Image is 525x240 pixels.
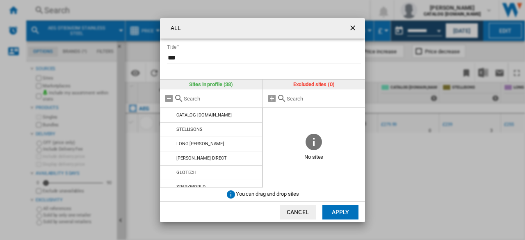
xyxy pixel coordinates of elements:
[349,24,358,34] ng-md-icon: getI18NText('BUTTONS.CLOSE_DIALOG')
[176,170,196,175] div: GLOTECH
[176,155,227,161] div: [PERSON_NAME] DIRECT
[287,96,361,102] input: Search
[176,112,232,118] div: CATALOG [DOMAIN_NAME]
[280,205,316,219] button: Cancel
[176,127,203,132] div: STELLISONS
[164,94,174,103] md-icon: Remove all
[263,80,365,89] div: Excluded sites (0)
[236,191,299,197] span: You can drag and drop sites
[267,94,277,103] md-icon: Add all
[176,184,205,190] div: SPARKWORLD
[176,141,224,146] div: LONG [PERSON_NAME]
[167,24,181,32] h4: ALL
[160,80,262,89] div: Sites in profile (38)
[345,20,362,37] button: getI18NText('BUTTONS.CLOSE_DIALOG')
[263,151,365,164] span: No sites
[322,205,358,219] button: Apply
[184,96,258,102] input: Search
